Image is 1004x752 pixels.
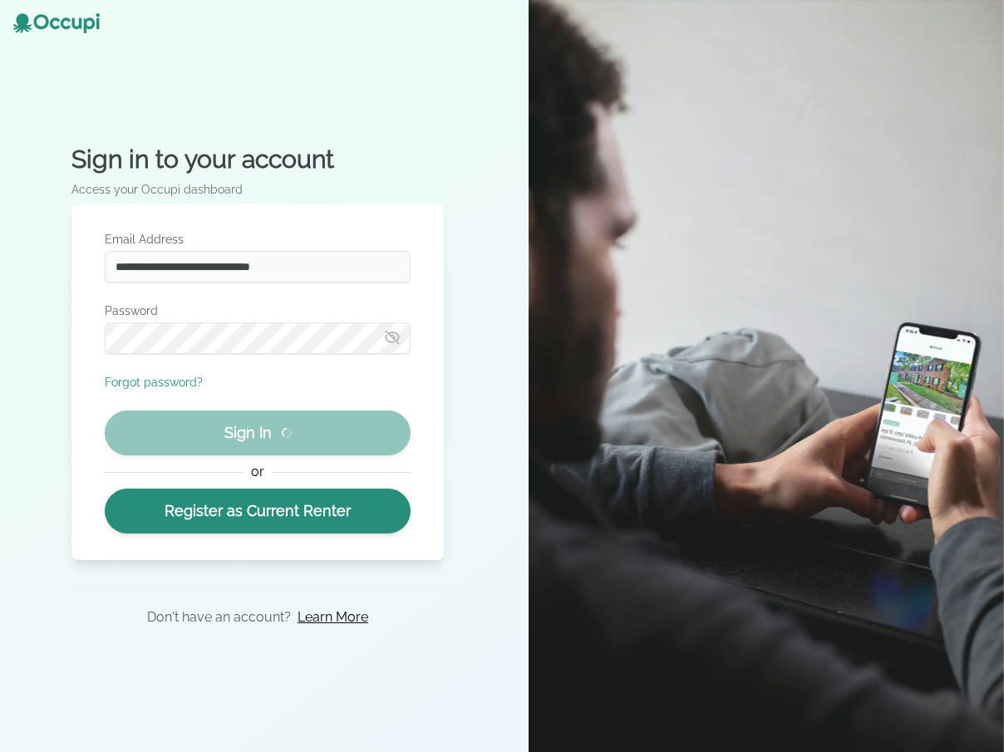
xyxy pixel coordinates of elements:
[71,145,444,174] h2: Sign in to your account
[105,489,411,533] a: Register as Current Renter
[147,607,291,627] p: Don't have an account?
[298,607,368,627] a: Learn More
[71,181,444,198] p: Access your Occupi dashboard
[105,302,411,319] label: Password
[105,231,411,248] label: Email Address
[243,462,272,482] span: or
[105,374,203,391] button: Forgot password?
